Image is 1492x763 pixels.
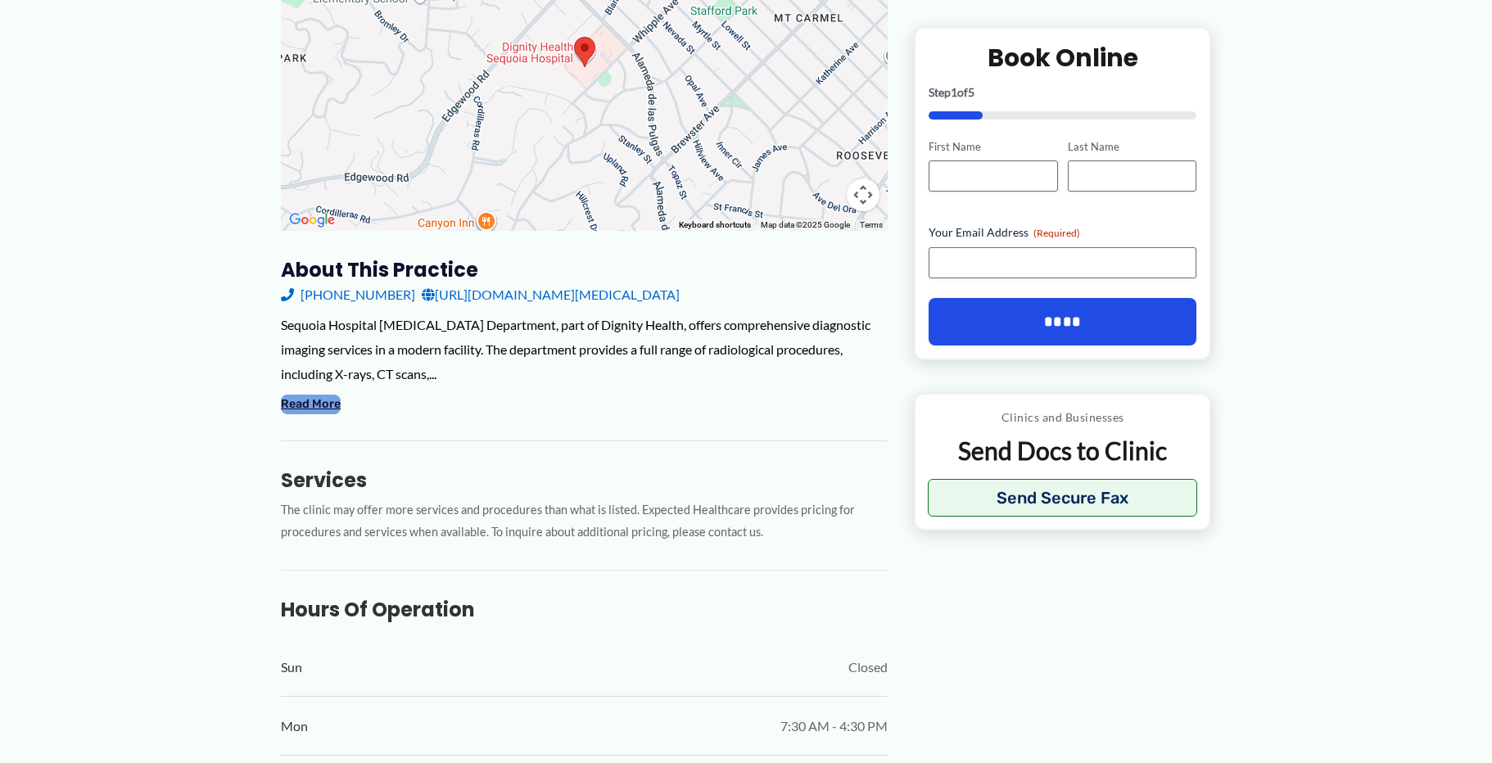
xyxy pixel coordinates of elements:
[281,395,341,414] button: Read More
[951,84,957,98] span: 1
[285,210,339,231] img: Google
[281,467,888,493] h3: Services
[928,435,1197,467] p: Send Docs to Clinic
[285,210,339,231] a: Open this area in Google Maps (opens a new window)
[281,597,888,622] h3: Hours of Operation
[847,178,879,211] button: Map camera controls
[928,407,1197,428] p: Clinics and Businesses
[929,86,1196,97] p: Step of
[1068,138,1196,154] label: Last Name
[422,282,680,307] a: [URL][DOMAIN_NAME][MEDICAL_DATA]
[848,655,888,679] span: Closed
[928,479,1197,517] button: Send Secure Fax
[281,313,888,386] div: Sequoia Hospital [MEDICAL_DATA] Department, part of Dignity Health, offers comprehensive diagnost...
[281,257,888,282] h3: About this practice
[281,655,302,679] span: Sun
[860,220,883,229] a: Terms
[679,219,751,231] button: Keyboard shortcuts
[761,220,850,229] span: Map data ©2025 Google
[929,41,1196,73] h2: Book Online
[968,84,974,98] span: 5
[929,224,1196,241] label: Your Email Address
[281,714,308,738] span: Mon
[281,499,888,544] p: The clinic may offer more services and procedures than what is listed. Expected Healthcare provid...
[281,282,415,307] a: [PHONE_NUMBER]
[780,714,888,738] span: 7:30 AM - 4:30 PM
[929,138,1057,154] label: First Name
[1033,227,1080,239] span: (Required)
